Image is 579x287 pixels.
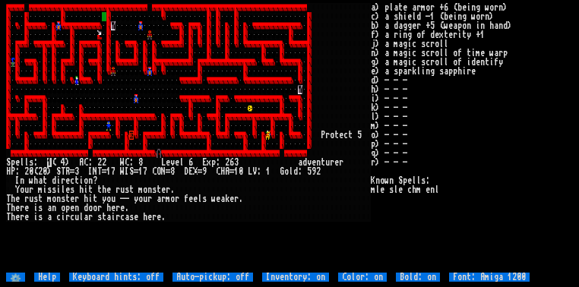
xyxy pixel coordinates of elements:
[61,213,65,222] div: i
[33,158,38,167] div: :
[302,158,307,167] div: d
[84,213,88,222] div: a
[15,185,20,194] div: Y
[65,203,70,213] div: p
[15,194,20,203] div: e
[70,194,74,203] div: e
[52,185,56,194] div: s
[229,167,234,176] div: =
[161,213,166,222] div: .
[6,194,11,203] div: T
[125,158,129,167] div: C
[298,167,302,176] div: :
[56,167,61,176] div: S
[93,167,97,176] div: N
[143,194,147,203] div: u
[202,167,207,176] div: 9
[106,167,111,176] div: 1
[284,167,289,176] div: o
[74,213,79,222] div: u
[111,194,115,203] div: u
[47,185,52,194] div: s
[61,158,65,167] div: 4
[74,194,79,203] div: r
[102,213,106,222] div: t
[125,194,129,203] div: -
[47,158,52,167] mark: 1
[29,194,33,203] div: u
[65,185,70,194] div: e
[38,194,43,203] div: t
[88,167,93,176] div: I
[20,185,24,194] div: o
[198,194,202,203] div: l
[188,167,193,176] div: E
[239,194,243,203] div: .
[134,194,138,203] div: y
[166,185,170,194] div: r
[106,213,111,222] div: a
[234,158,239,167] div: 3
[325,131,330,140] div: r
[56,185,61,194] div: i
[33,194,38,203] div: s
[69,273,163,282] input: Keyboard hints: off
[325,158,330,167] div: u
[157,194,161,203] div: a
[65,167,70,176] div: R
[61,203,65,213] div: o
[321,131,325,140] div: P
[15,176,20,185] div: I
[138,158,143,167] div: 8
[74,203,79,213] div: n
[129,185,134,194] div: t
[134,167,138,176] div: =
[43,176,47,185] div: t
[65,213,70,222] div: r
[157,185,161,194] div: t
[88,194,93,203] div: i
[61,167,65,176] div: T
[88,203,93,213] div: o
[225,194,229,203] div: k
[120,167,125,176] div: W
[61,176,65,185] div: r
[20,176,24,185] div: n
[120,185,125,194] div: u
[179,158,184,167] div: l
[79,158,84,167] div: A
[24,213,29,222] div: e
[312,158,316,167] div: e
[61,185,65,194] div: l
[47,213,52,222] div: a
[11,203,15,213] div: h
[170,194,175,203] div: o
[134,213,138,222] div: e
[97,158,102,167] div: 2
[152,213,157,222] div: r
[161,185,166,194] div: e
[33,213,38,222] div: i
[157,167,161,176] div: O
[65,194,70,203] div: t
[15,158,20,167] div: e
[262,273,329,282] input: Inventory: on
[33,167,38,176] div: (
[307,167,312,176] div: 5
[15,213,20,222] div: e
[170,167,175,176] div: 8
[198,167,202,176] div: =
[79,176,84,185] div: i
[102,167,106,176] div: =
[330,158,334,167] div: r
[97,203,102,213] div: r
[6,167,11,176] div: H
[202,194,207,203] div: s
[170,185,175,194] div: .
[79,213,84,222] div: l
[207,158,211,167] div: x
[24,185,29,194] div: u
[24,194,29,203] div: r
[330,131,334,140] div: o
[61,194,65,203] div: s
